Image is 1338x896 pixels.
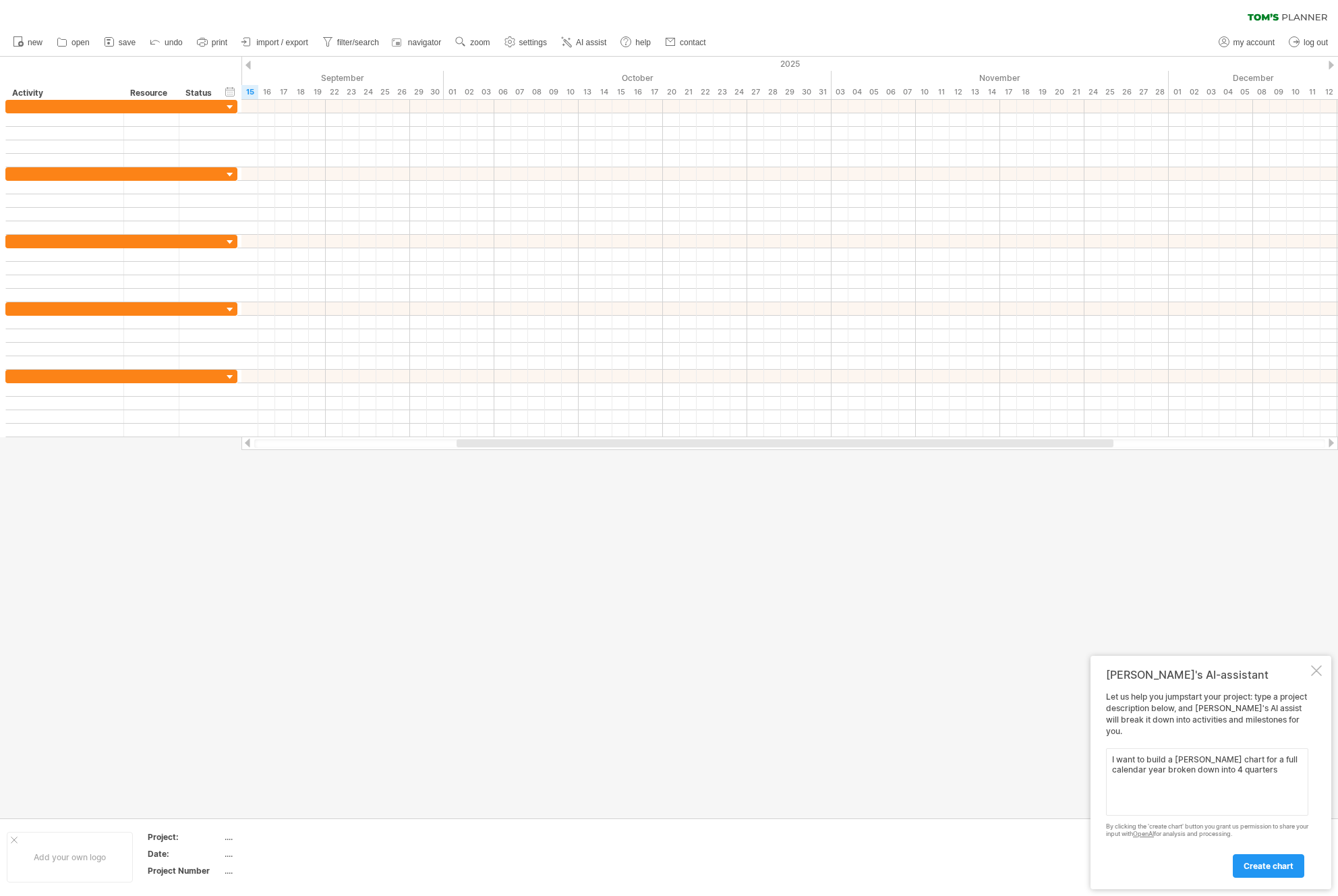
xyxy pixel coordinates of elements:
a: open [53,34,94,51]
div: Friday, 7 November 2025 [899,85,916,99]
div: Monday, 13 October 2025 [579,85,595,99]
a: undo [146,34,187,51]
div: Friday, 14 November 2025 [983,85,1000,99]
div: Friday, 12 December 2025 [1320,85,1337,99]
div: Friday, 19 September 2025 [309,85,326,99]
span: zoom [470,38,490,47]
div: Tuesday, 14 October 2025 [595,85,612,99]
div: Tuesday, 7 October 2025 [511,85,528,99]
a: filter/search [319,34,383,51]
div: Monday, 15 September 2025 [241,85,258,99]
div: Wednesday, 8 October 2025 [528,85,545,99]
a: import / export [238,34,312,51]
div: November 2025 [832,71,1169,85]
a: save [100,34,140,51]
div: Tuesday, 30 September 2025 [427,85,444,99]
span: open [71,38,90,47]
a: print [194,34,231,51]
div: Tuesday, 18 November 2025 [1017,85,1034,99]
div: Wednesday, 3 December 2025 [1202,85,1219,99]
div: Monday, 10 November 2025 [916,85,933,99]
div: Wednesday, 26 November 2025 [1118,85,1135,99]
a: settings [501,34,551,51]
a: new [9,34,47,51]
div: Monday, 3 November 2025 [832,85,848,99]
a: contact [662,34,710,51]
span: new [28,38,42,47]
div: Thursday, 30 October 2025 [798,85,815,99]
a: help [617,34,655,51]
div: Friday, 17 October 2025 [646,85,663,99]
div: Thursday, 18 September 2025 [292,85,309,99]
div: Wednesday, 12 November 2025 [950,85,966,99]
div: Wednesday, 19 November 2025 [1034,85,1051,99]
div: Wednesday, 22 October 2025 [697,85,714,99]
div: Tuesday, 9 December 2025 [1270,85,1287,99]
div: [PERSON_NAME]'s AI-assistant [1106,668,1308,681]
div: Thursday, 13 November 2025 [966,85,983,99]
div: Date: [148,848,222,860]
div: Thursday, 9 October 2025 [545,85,562,99]
div: Thursday, 20 November 2025 [1051,85,1068,99]
a: create chart [1233,854,1304,878]
span: contact [680,38,706,47]
a: OpenAI [1133,830,1154,837]
div: Tuesday, 4 November 2025 [848,85,865,99]
div: Monday, 29 September 2025 [410,85,427,99]
a: navigator [390,34,445,51]
span: print [212,38,227,47]
div: Thursday, 11 December 2025 [1304,85,1320,99]
div: Wednesday, 10 December 2025 [1287,85,1304,99]
span: log out [1304,38,1328,47]
div: Tuesday, 16 September 2025 [258,85,275,99]
div: Friday, 28 November 2025 [1152,85,1169,99]
div: Friday, 10 October 2025 [562,85,579,99]
div: Activity [12,86,116,100]
div: Wednesday, 15 October 2025 [612,85,629,99]
a: zoom [452,34,494,51]
div: Monday, 17 November 2025 [1000,85,1017,99]
div: Monday, 1 December 2025 [1169,85,1186,99]
div: Monday, 22 September 2025 [326,85,343,99]
div: Thursday, 6 November 2025 [882,85,899,99]
div: Monday, 20 October 2025 [663,85,680,99]
div: .... [225,848,338,860]
span: filter/search [337,38,379,47]
div: Resource [130,86,171,100]
span: settings [519,38,547,47]
div: Thursday, 25 September 2025 [376,85,393,99]
div: .... [225,831,338,843]
div: Wednesday, 5 November 2025 [865,85,882,99]
span: my account [1233,38,1275,47]
div: Tuesday, 28 October 2025 [764,85,781,99]
span: undo [165,38,183,47]
div: Monday, 8 December 2025 [1253,85,1270,99]
a: my account [1215,34,1279,51]
div: Project Number [148,865,222,876]
div: Thursday, 23 October 2025 [714,85,730,99]
span: save [119,38,136,47]
span: import / export [256,38,308,47]
span: help [635,38,651,47]
a: AI assist [558,34,610,51]
div: Monday, 27 October 2025 [747,85,764,99]
div: Tuesday, 2 December 2025 [1186,85,1202,99]
div: Status [185,86,215,100]
div: Monday, 24 November 2025 [1084,85,1101,99]
div: Friday, 21 November 2025 [1068,85,1084,99]
div: Friday, 24 October 2025 [730,85,747,99]
div: Add your own logo [7,832,133,883]
div: Friday, 3 October 2025 [477,85,494,99]
div: By clicking the 'create chart' button you grant us permission to share your input with for analys... [1106,823,1308,838]
span: navigator [408,38,441,47]
span: create chart [1244,861,1293,871]
div: Friday, 31 October 2025 [815,85,832,99]
div: Thursday, 4 December 2025 [1219,85,1236,99]
div: October 2025 [444,71,832,85]
div: .... [225,865,338,876]
div: Project: [148,831,222,843]
div: Friday, 5 December 2025 [1236,85,1253,99]
div: Monday, 6 October 2025 [494,85,511,99]
div: Wednesday, 17 September 2025 [275,85,292,99]
div: Wednesday, 24 September 2025 [359,85,376,99]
